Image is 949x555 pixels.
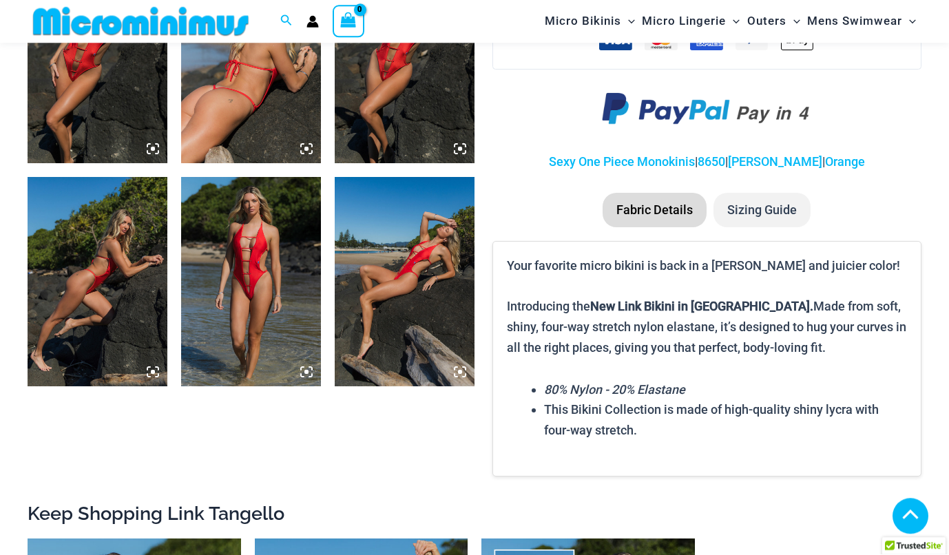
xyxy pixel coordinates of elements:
img: Link Tangello 8650 One Piece Monokini [28,178,167,387]
img: Link Tangello 8650 One Piece Monokini [181,178,321,387]
span: Menu Toggle [786,4,800,39]
a: 8650 [698,155,725,169]
span: Micro Lingerie [642,4,726,39]
img: Link Tangello 8650 One Piece Monokini [335,178,474,387]
h2: Keep Shopping Link Tangello [28,502,921,526]
a: [PERSON_NAME] [728,155,822,169]
p: | | | [492,152,921,173]
a: View Shopping Cart, empty [333,6,364,37]
span: Menu Toggle [726,4,740,39]
span: Menu Toggle [902,4,916,39]
a: Micro BikinisMenu ToggleMenu Toggle [541,4,638,39]
li: Sizing Guide [713,193,811,228]
span: Micro Bikinis [545,4,621,39]
span: Outers [747,4,786,39]
img: MM SHOP LOGO FLAT [28,6,254,37]
p: Your favorite micro bikini is back in a [PERSON_NAME] and juicier color! Introducing the Made fro... [507,256,907,359]
span: Menu Toggle [621,4,635,39]
li: Fabric Details [603,193,707,228]
a: Mens SwimwearMenu ToggleMenu Toggle [804,4,919,39]
span: Mens Swimwear [807,4,902,39]
a: Account icon link [306,16,319,28]
b: New Link Bikini in [GEOGRAPHIC_DATA]. [590,300,813,314]
li: This Bikini Collection is made of high-quality shiny lycra with four-way stretch. [544,400,907,441]
a: Orange [825,155,865,169]
nav: Site Navigation [539,2,921,41]
em: 80% Nylon - 20% Elastane [544,383,685,397]
a: Search icon link [280,13,293,30]
a: Micro LingerieMenu ToggleMenu Toggle [638,4,743,39]
a: Sexy One Piece Monokinis [549,155,695,169]
a: OutersMenu ToggleMenu Toggle [744,4,804,39]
